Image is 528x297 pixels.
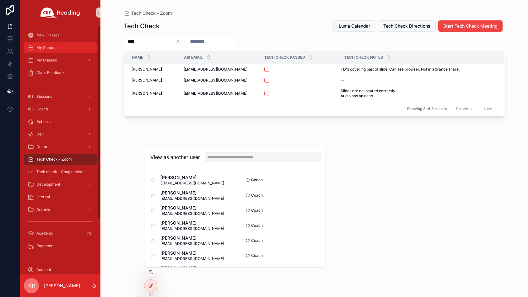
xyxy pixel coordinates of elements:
button: Luma Calendar [333,20,375,32]
a: Demo [24,141,97,152]
a: Internal [24,191,97,203]
span: [PERSON_NAME] [160,205,224,211]
h1: Tech Check [124,22,159,30]
span: [PERSON_NAME] [132,78,162,83]
span: Coach [251,223,263,228]
a: Tech check - Google Meet [24,166,97,178]
span: [EMAIL_ADDRESS][DOMAIN_NAME] [160,211,224,216]
span: Coach [36,107,48,112]
span: [EMAIL_ADDRESS][DOMAIN_NAME] [160,241,224,246]
span: [EMAIL_ADDRESS][DOMAIN_NAME] [184,91,247,96]
a: [EMAIL_ADDRESS][DOMAIN_NAME] [184,91,256,96]
span: [PERSON_NAME] [160,174,224,181]
a: Tech Check - Zoom [124,10,172,16]
a: [PERSON_NAME] [132,91,176,96]
span: New Classes [36,33,59,38]
span: [PERSON_NAME] [160,235,224,241]
a: Class Feedback [24,67,97,78]
span: Coach [251,178,263,183]
span: Sessions [36,94,52,99]
span: [EMAIL_ADDRESS][DOMAIN_NAME] [160,181,224,186]
span: [PERSON_NAME] [132,67,162,72]
span: [EMAIL_ADDRESS][DOMAIN_NAME] [184,78,247,83]
p: [PERSON_NAME] [44,283,80,289]
button: Tech Check Directions [378,20,436,32]
span: My Classes [36,58,57,63]
span: Tech Check Passed [264,55,305,60]
span: Academy [36,231,53,236]
a: Coach [24,103,97,115]
a: My Schedule [24,42,97,53]
button: Clear [175,39,183,44]
span: [EMAIL_ADDRESS][DOMAIN_NAME] [160,226,224,231]
span: [EMAIL_ADDRESS][DOMAIN_NAME] [160,256,224,261]
span: Coach [251,253,263,258]
a: Account [24,264,97,275]
a: Slides are not shared correctly Audio has an echo [341,88,497,98]
span: [EMAIL_ADDRESS][DOMAIN_NAME] [184,67,247,72]
span: Tech Check Directions [383,23,430,29]
span: Dev [36,132,44,137]
span: Start Tech Check Meeting [443,23,498,29]
span: TD's covering part of slide. Can see browser. Not in advance share. [341,67,460,72]
span: Showing 3 of 3 results [407,106,447,111]
span: [EMAIL_ADDRESS][DOMAIN_NAME] [160,196,224,201]
a: [PERSON_NAME] [132,78,176,83]
span: KR [28,282,35,289]
span: Tech Check - Zoom [131,10,172,16]
a: New Classes [24,29,97,41]
a: -- [341,78,497,83]
a: My Classes [24,55,97,66]
span: Class Feedback [36,70,65,75]
span: [PERSON_NAME] [160,190,224,196]
span: [PERSON_NAME] [160,250,224,256]
a: Dev [24,129,97,140]
button: Start Tech Check Meeting [438,20,503,32]
a: [EMAIL_ADDRESS][DOMAIN_NAME] [184,67,256,72]
span: Internal [36,194,50,199]
span: My Schedule [36,45,60,50]
a: Sessions [24,91,97,102]
span: Demo [36,144,47,149]
a: [EMAIL_ADDRESS][DOMAIN_NAME] [184,78,256,83]
span: Development [36,182,60,187]
span: Payments [36,243,54,248]
img: App logo [40,8,80,18]
div: scrollable content [20,25,100,274]
a: Schools [24,116,97,127]
a: TD's covering part of slide. Can see browser. Not in advance share. [341,67,497,72]
span: -- [341,78,344,83]
a: [PERSON_NAME] [132,67,176,72]
span: Schools [36,119,51,124]
span: Tech Check - Zoom [36,157,72,162]
span: [PERSON_NAME] [132,91,162,96]
a: Academy [24,228,97,239]
span: Slides are not shared correctly Audio has an echo [341,88,428,98]
a: Development [24,179,97,190]
h2: View as another user [150,153,200,161]
span: Tech Check Notes [344,55,383,60]
span: Archive [36,207,50,212]
a: Payments [24,240,97,252]
a: Tech Check - Zoom [24,154,97,165]
span: Tech check - Google Meet [36,169,84,174]
a: Archive [24,204,97,215]
span: Coach [251,208,263,213]
span: Account [36,267,51,272]
span: [PERSON_NAME] [160,265,224,271]
span: Coach [251,193,263,198]
span: Air Email [184,55,203,60]
span: Luma Calendar [339,23,370,29]
span: [PERSON_NAME] [160,220,224,226]
span: Name [132,55,143,60]
span: Coach [251,238,263,243]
